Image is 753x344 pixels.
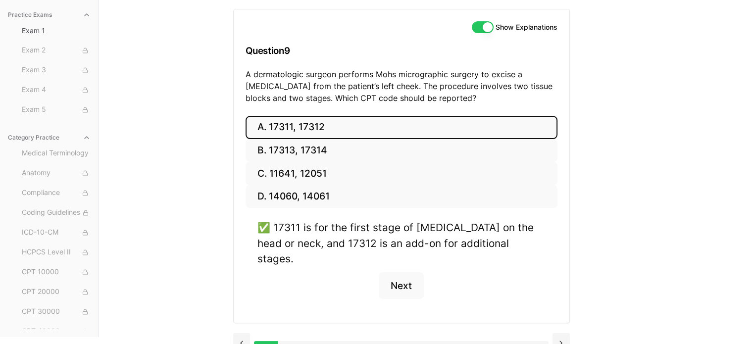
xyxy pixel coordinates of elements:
[246,68,557,104] p: A dermatologic surgeon performs Mohs micrographic surgery to excise a [MEDICAL_DATA] from the pat...
[18,185,95,201] button: Compliance
[18,205,95,221] button: Coding Guidelines
[18,102,95,118] button: Exam 5
[22,227,91,238] span: ICD-10-CM
[22,65,91,76] span: Exam 3
[22,104,91,115] span: Exam 5
[18,245,95,260] button: HCPCS Level II
[246,162,557,185] button: C. 11641, 12051
[22,267,91,278] span: CPT 10000
[18,304,95,320] button: CPT 30000
[22,247,91,258] span: HCPCS Level II
[22,287,91,297] span: CPT 20000
[18,82,95,98] button: Exam 4
[18,23,95,39] button: Exam 1
[22,26,91,36] span: Exam 1
[4,7,95,23] button: Practice Exams
[22,168,91,179] span: Anatomy
[18,284,95,300] button: CPT 20000
[379,272,424,299] button: Next
[18,264,95,280] button: CPT 10000
[22,207,91,218] span: Coding Guidelines
[257,220,546,266] div: ✅ 17311 is for the first stage of [MEDICAL_DATA] on the head or neck, and 17312 is an add-on for ...
[18,62,95,78] button: Exam 3
[246,36,557,65] h3: Question 9
[18,324,95,340] button: CPT 40000
[18,43,95,58] button: Exam 2
[22,45,91,56] span: Exam 2
[4,130,95,146] button: Category Practice
[18,165,95,181] button: Anatomy
[22,148,91,159] span: Medical Terminology
[22,306,91,317] span: CPT 30000
[22,326,91,337] span: CPT 40000
[22,188,91,198] span: Compliance
[496,24,557,31] label: Show Explanations
[22,85,91,96] span: Exam 4
[246,139,557,162] button: B. 17313, 17314
[18,146,95,161] button: Medical Terminology
[246,116,557,139] button: A. 17311, 17312
[246,185,557,208] button: D. 14060, 14061
[18,225,95,241] button: ICD-10-CM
